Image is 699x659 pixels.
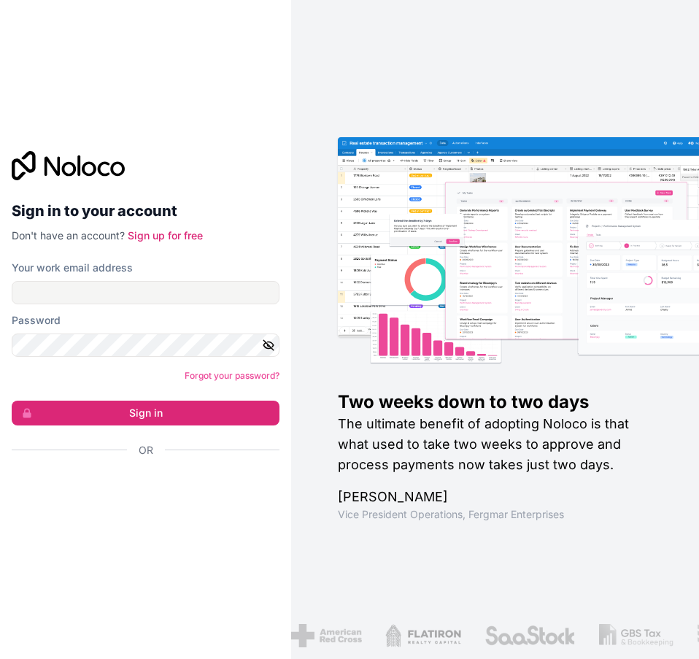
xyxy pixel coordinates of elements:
[12,313,61,328] label: Password
[385,624,461,647] img: /assets/flatiron-C8eUkumj.png
[12,198,279,224] h2: Sign in to your account
[338,507,652,522] h1: Vice President Operations , Fergmar Enterprises
[338,414,652,475] h2: The ultimate benefit of adopting Noloco is that what used to take two weeks to approve and proces...
[338,390,652,414] h1: Two weeks down to two days
[12,229,125,242] span: Don't have an account?
[12,281,279,304] input: Email address
[484,624,576,647] img: /assets/saastock-C6Zbiodz.png
[291,624,362,647] img: /assets/american-red-cross-BAupjrZR.png
[338,487,652,507] h1: [PERSON_NAME]
[599,624,673,647] img: /assets/gbstax-C-GtDUiK.png
[185,370,279,381] a: Forgot your password?
[12,401,279,425] button: Sign in
[12,334,279,357] input: Password
[12,261,133,275] label: Your work email address
[139,443,153,458] span: Or
[128,229,203,242] a: Sign up for free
